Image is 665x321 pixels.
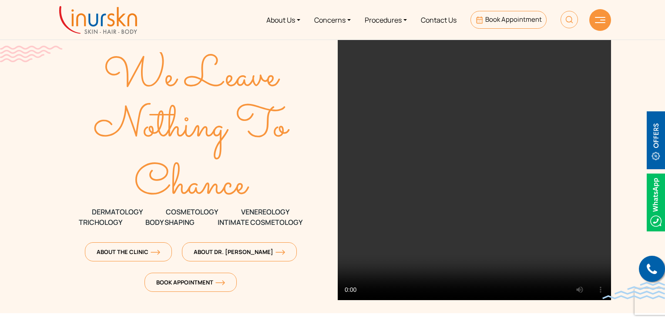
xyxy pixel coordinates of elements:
a: Contact Us [414,3,463,36]
img: hamLine.svg [595,17,605,23]
span: TRICHOLOGY [79,217,122,227]
a: Book Appointmentorange-arrow [144,273,237,292]
a: Procedures [358,3,414,36]
span: Body Shaping [145,217,195,227]
a: Book Appointment [470,11,547,29]
a: About The Clinicorange-arrow [85,242,172,261]
span: About The Clinic [97,248,160,256]
span: DERMATOLOGY [92,207,143,217]
text: Nothing To [94,95,290,159]
img: Whatsappicon [647,174,665,231]
img: orange-arrow [215,280,225,285]
span: Book Appointment [156,278,225,286]
span: Book Appointment [485,15,542,24]
a: About Dr. [PERSON_NAME]orange-arrow [182,242,297,261]
span: Intimate Cosmetology [218,217,302,227]
img: HeaderSearch [561,11,578,28]
img: orange-arrow [275,250,285,255]
a: Concerns [307,3,358,36]
img: inurskn-logo [59,6,137,34]
text: Chance [134,153,250,217]
a: Whatsappicon [647,197,665,207]
a: About Us [259,3,307,36]
img: bluewave [602,282,665,299]
span: COSMETOLOGY [166,207,218,217]
img: offerBt [647,111,665,169]
span: VENEREOLOGY [241,207,289,217]
img: orange-arrow [151,250,160,255]
span: About Dr. [PERSON_NAME] [194,248,285,256]
text: We Leave [104,45,280,109]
